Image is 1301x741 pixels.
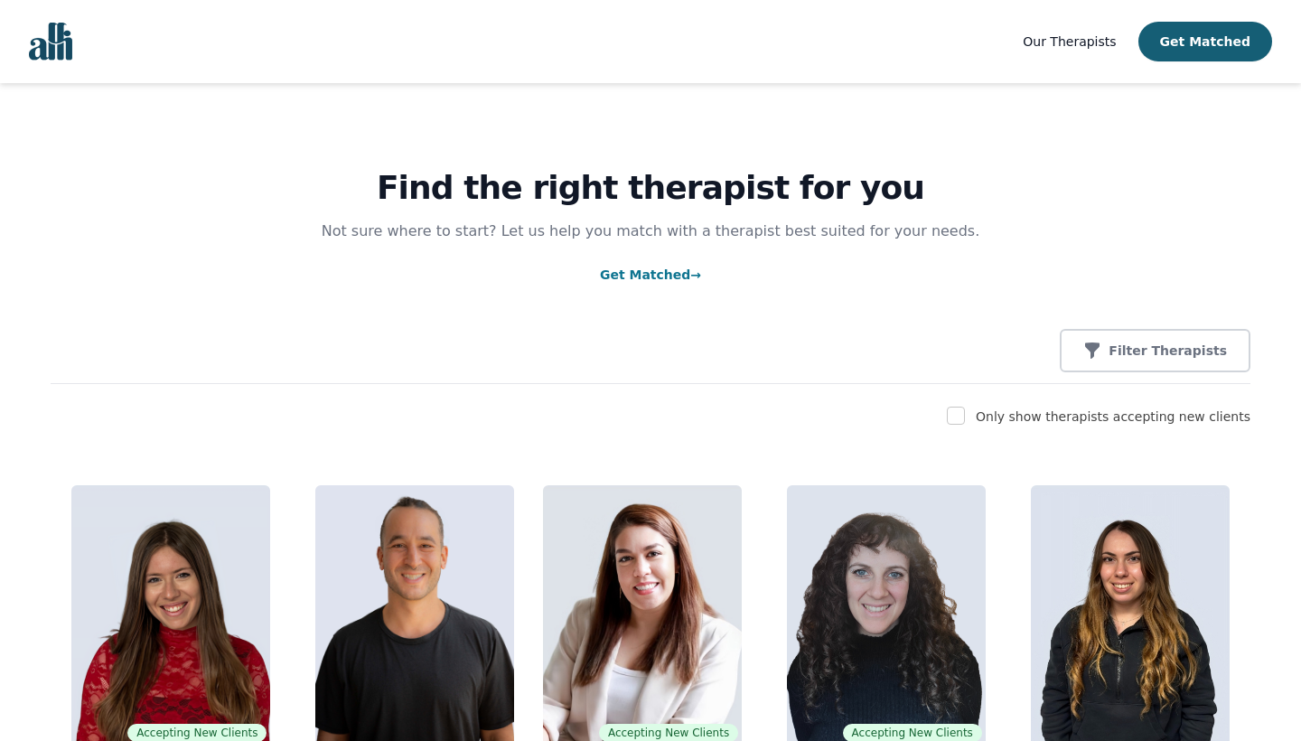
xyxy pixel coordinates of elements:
h1: Find the right therapist for you [51,170,1250,206]
p: Filter Therapists [1109,342,1227,360]
p: Not sure where to start? Let us help you match with a therapist best suited for your needs. [304,220,997,242]
a: Our Therapists [1023,31,1116,52]
span: Our Therapists [1023,34,1116,49]
span: → [690,267,701,282]
button: Filter Therapists [1060,329,1250,372]
label: Only show therapists accepting new clients [976,409,1250,424]
button: Get Matched [1138,22,1272,61]
img: alli logo [29,23,72,61]
a: Get Matched [600,267,701,282]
